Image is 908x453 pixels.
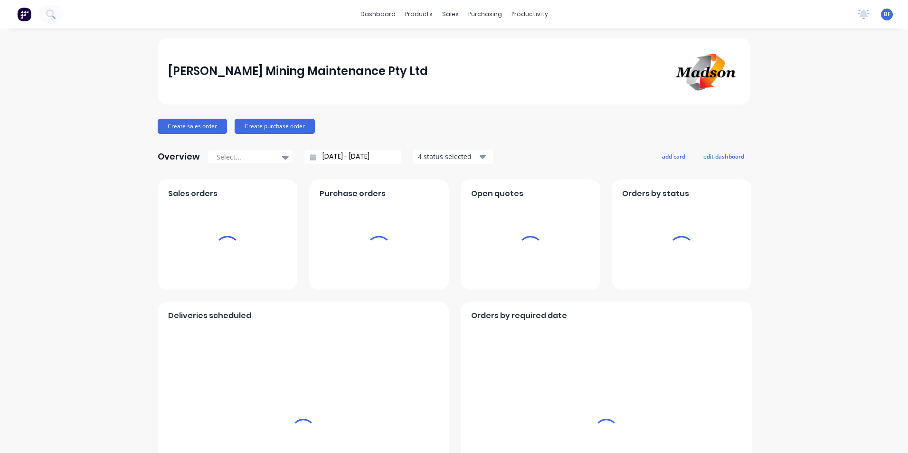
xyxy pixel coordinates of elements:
button: add card [656,150,691,162]
span: BF [884,10,890,19]
a: dashboard [356,7,400,21]
img: Factory [17,7,31,21]
span: Open quotes [471,188,523,199]
button: edit dashboard [697,150,750,162]
div: sales [437,7,463,21]
div: Overview [158,147,200,166]
span: Deliveries scheduled [168,310,251,321]
img: Madson Mining Maintenance Pty Ltd [673,49,740,94]
button: Create sales order [158,119,227,134]
button: Create purchase order [235,119,315,134]
div: productivity [507,7,553,21]
div: [PERSON_NAME] Mining Maintenance Pty Ltd [168,62,428,81]
div: purchasing [463,7,507,21]
span: Orders by status [622,188,689,199]
button: 4 status selected [413,150,493,164]
div: 4 status selected [418,151,478,161]
span: Orders by required date [471,310,567,321]
div: products [400,7,437,21]
span: Sales orders [168,188,218,199]
span: Purchase orders [320,188,386,199]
